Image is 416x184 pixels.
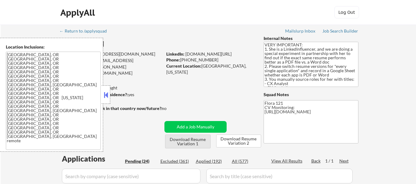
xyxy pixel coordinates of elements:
[166,63,201,69] strong: Current Location:
[60,40,187,48] div: [PERSON_NAME]
[165,135,211,148] button: Download Resume Variation 1
[185,51,232,57] a: [DOMAIN_NAME][URL]
[59,29,113,35] a: ← Return to /applysquad
[322,29,358,33] div: Job Search Builder
[216,135,261,147] button: Download Resume Variation 2
[196,158,227,164] div: Applied (192)
[322,29,358,35] a: Job Search Builder
[60,106,163,111] strong: Will need Visa to work in that country now/future?:
[206,169,353,183] input: Search by title (case sensitive)
[339,158,349,164] div: Next
[60,7,97,18] div: ApplyAll
[60,98,162,104] div: $75,000
[59,29,113,33] div: ← Return to /applysquad
[160,158,191,164] div: Excluded (361)
[264,92,358,98] div: Squad Notes
[164,121,227,133] button: Add a Job Manually
[62,169,200,183] input: Search by company (case sensitive)
[60,51,162,57] div: [EMAIL_ADDRESS][DOMAIN_NAME]
[60,57,162,69] div: [EMAIL_ADDRESS][DOMAIN_NAME]
[166,63,253,75] div: [GEOGRAPHIC_DATA], [US_STATE]
[232,158,263,164] div: All (577)
[325,158,339,164] div: 1 / 1
[264,35,358,41] div: Internal Notes
[62,155,123,162] div: Applications
[166,57,253,63] div: [PHONE_NUMBER]
[311,158,321,164] div: Back
[285,29,316,33] div: Mailslurp Inbox
[162,105,179,112] div: no
[60,64,162,76] div: [PERSON_NAME][EMAIL_ADDRESS][DOMAIN_NAME]
[60,85,162,91] div: 192 sent / 221 bought
[125,158,156,164] div: Pending (24)
[6,44,101,50] div: Location Inclusions:
[166,57,180,62] strong: Phone:
[166,51,184,57] strong: LinkedIn:
[285,29,316,35] a: Mailslurp Inbox
[334,6,359,18] button: Log Out
[271,158,304,164] div: View All Results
